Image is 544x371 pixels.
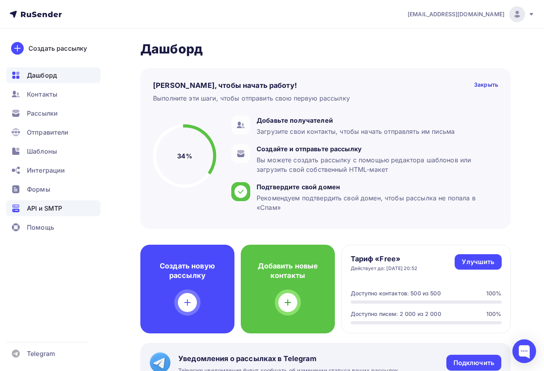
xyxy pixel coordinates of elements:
[177,151,192,161] h5: 34%
[27,89,57,99] span: Контакты
[408,6,535,22] a: [EMAIL_ADDRESS][DOMAIN_NAME]
[28,44,87,53] div: Создать рассылку
[351,310,441,318] div: Доступно писем: 2 000 из 2 000
[6,124,100,140] a: Отправители
[462,257,494,266] div: Улучшить
[140,41,511,57] h2: Дашборд
[6,86,100,102] a: Контакты
[408,10,504,18] span: [EMAIL_ADDRESS][DOMAIN_NAME]
[6,105,100,121] a: Рассылки
[257,116,455,125] div: Добавьте получателей
[27,108,58,118] span: Рассылки
[6,67,100,83] a: Дашборд
[486,310,502,318] div: 100%
[27,204,62,213] span: API и SMTP
[153,261,222,280] h4: Создать новую рассылку
[6,181,100,197] a: Формы
[253,261,322,280] h4: Добавить новые контакты
[27,185,50,194] span: Формы
[351,265,417,272] div: Действует до: [DATE] 20:52
[257,144,494,154] div: Создайте и отправьте рассылку
[27,223,54,232] span: Помощь
[351,289,441,297] div: Доступно контактов: 500 из 500
[27,166,65,175] span: Интеграции
[257,127,455,136] div: Загрузите свои контакты, чтобы начать отправлять им письма
[153,81,297,90] h4: [PERSON_NAME], чтобы начать работу!
[27,349,55,358] span: Telegram
[6,143,100,159] a: Шаблоны
[153,93,350,103] div: Выполните эти шаги, чтобы отправить свою первую рассылку
[27,70,57,80] span: Дашборд
[453,358,494,367] div: Подключить
[27,146,57,156] span: Шаблоны
[257,155,494,174] div: Вы можете создать рассылку с помощью редактора шаблонов или загрузить свой собственный HTML-макет
[474,81,498,90] div: Закрыть
[257,193,494,212] div: Рекомендуем подтвердить свой домен, чтобы рассылка не попала в «Спам»
[257,182,494,192] div: Подтвердите свой домен
[351,254,417,264] h4: Тариф «Free»
[178,354,400,363] span: Уведомления о рассылках в Telegram
[27,127,69,137] span: Отправители
[486,289,502,297] div: 100%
